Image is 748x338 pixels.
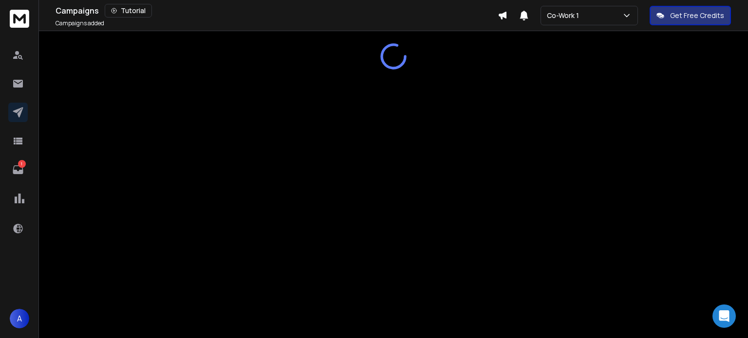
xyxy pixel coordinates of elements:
[8,160,28,179] a: 1
[18,160,26,168] p: 1
[56,4,498,18] div: Campaigns
[712,304,736,328] div: Open Intercom Messenger
[10,309,29,328] button: A
[670,11,724,20] p: Get Free Credits
[105,4,152,18] button: Tutorial
[547,11,583,20] p: Co-Work 1
[56,19,104,27] p: Campaigns added
[650,6,731,25] button: Get Free Credits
